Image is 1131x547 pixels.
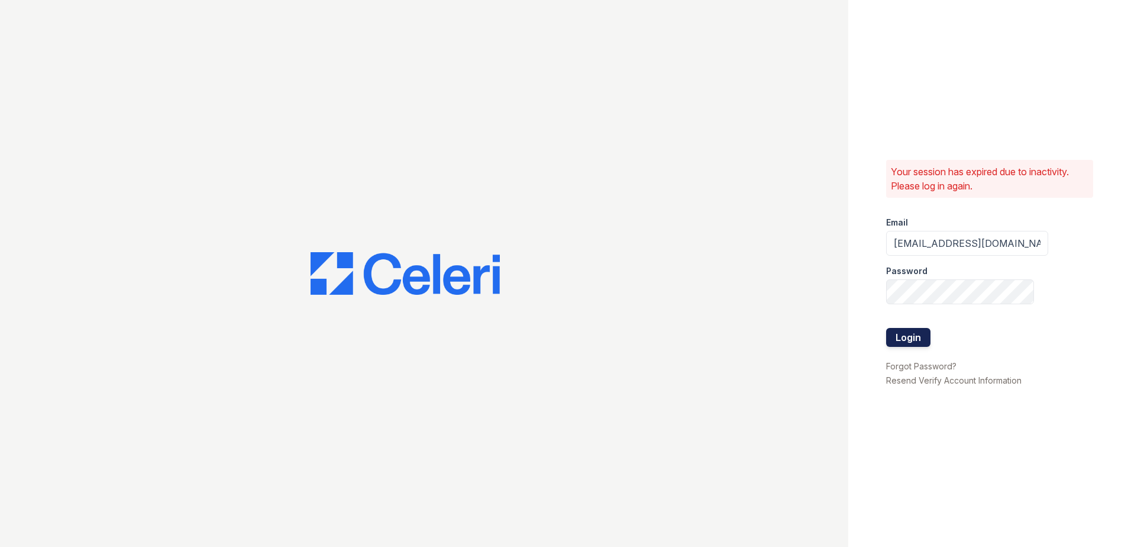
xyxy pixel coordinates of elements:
[886,375,1022,385] a: Resend Verify Account Information
[886,361,956,371] a: Forgot Password?
[891,165,1088,193] p: Your session has expired due to inactivity. Please log in again.
[886,217,908,229] label: Email
[311,252,500,295] img: CE_Logo_Blue-a8612792a0a2168367f1c8372b55b34899dd931a85d93a1a3d3e32e68fde9ad4.png
[886,265,928,277] label: Password
[886,328,930,347] button: Login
